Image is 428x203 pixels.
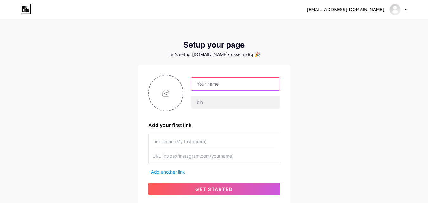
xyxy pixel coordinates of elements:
[195,187,233,192] span: get started
[152,134,276,149] input: Link name (My Instagram)
[389,3,401,16] img: Russel Mathew
[138,52,290,57] div: Let’s setup [DOMAIN_NAME]/russelma9q 🎉
[138,41,290,49] div: Setup your page
[148,121,280,129] div: Add your first link
[307,6,384,13] div: [EMAIL_ADDRESS][DOMAIN_NAME]
[148,183,280,195] button: get started
[191,96,279,109] input: bio
[151,169,185,174] span: Add another link
[191,78,279,90] input: Your name
[148,168,280,175] div: +
[152,149,276,163] input: URL (https://instagram.com/yourname)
